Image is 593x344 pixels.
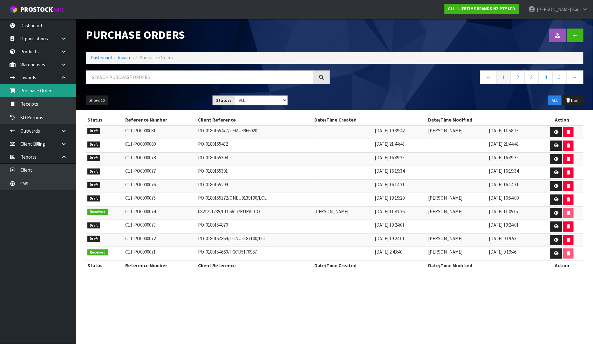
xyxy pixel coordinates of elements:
span: [DATE] 21:44:43 [375,141,405,147]
td: PO-0180155301 [196,166,312,180]
span: [DATE] 19:19:20 [375,195,405,201]
a: 5 [553,70,567,84]
span: ProStock [20,5,53,14]
td: C11-PO0000078 [124,152,197,166]
th: Date/Time Modified [427,115,541,125]
td: C11-PO0000075 [124,193,197,207]
span: Draft [87,195,100,202]
td: C11-PO0000081 [124,125,197,139]
span: [DATE] 11:43:36 [375,208,405,215]
span: Draft [87,182,100,188]
a: Dashboard [91,55,112,61]
td: C11-PO0000073 [124,220,197,234]
span: [DATE] 16:14:31 [489,182,519,188]
button: Trash [562,96,583,106]
th: Action [541,260,583,270]
button: Show: 10 [86,96,108,106]
th: Client Reference [196,260,312,270]
a: Inwards [118,55,134,61]
button: ALL [549,96,562,106]
td: C11-PO0000074 [124,206,197,220]
td: C11-PO0000076 [124,179,197,193]
td: PO-0180155477/TEMU3966020 [196,125,312,139]
strong: C11 - LIFETIME BRANDS NZ PTY LTD [448,6,515,11]
th: Date/Time Created [313,115,427,125]
span: Received [87,249,108,256]
h1: Purchase Orders [86,29,330,41]
strong: Status: [216,98,231,103]
span: [DATE] 16:54:00 [489,195,519,201]
span: [PERSON_NAME] [537,6,571,12]
td: C11-PO0000077 [124,166,197,180]
a: → [567,70,583,84]
span: Kaur [572,6,581,12]
span: Draft [87,169,100,175]
span: Draft [87,222,100,229]
th: Date/Time Modified [427,260,541,270]
span: [DATE] 21:44:43 [489,141,519,147]
td: C11-PO0000080 [124,139,197,153]
span: [PERSON_NAME] [428,235,463,241]
span: [DATE] 11:58:13 [489,128,519,134]
span: [DATE] 16:19:34 [489,168,519,174]
a: 2 [511,70,525,84]
span: [DATE] 11:05:07 [489,208,519,215]
img: cube-alt.png [10,5,17,13]
a: C11 - LIFETIME BRANDS NZ PTY LTD [445,4,519,14]
span: [DATE] 2:43:40 [375,249,403,255]
span: [PERSON_NAME] [428,249,463,255]
span: [DATE] 9:19:53 [489,235,517,241]
td: C11-PO0000072 [124,233,197,247]
span: [DATE] 9:19:46 [489,249,517,255]
td: PO-0180155299 [196,179,312,193]
span: [DATE] 16:14:31 [375,182,405,188]
nav: Page navigation [339,70,583,86]
span: [DATE] 16:19:34 [375,168,405,174]
span: Draft [87,142,100,148]
td: PO-0180155304 [196,152,312,166]
span: Purchase Orders [140,55,173,61]
span: [DATE] 19:24:01 [375,222,405,228]
td: PO-0180155172/ONEU9139190/LCL [196,193,312,207]
th: Status [86,115,124,125]
span: Received [87,209,108,215]
small: WMS [54,7,64,13]
span: [PERSON_NAME] [428,195,463,201]
a: 4 [539,70,553,84]
a: ← [480,70,497,84]
span: [DATE] 19:24:01 [489,222,519,228]
a: 3 [525,70,539,84]
td: PO-0180154870 [196,220,312,234]
span: [DATE] 16:49:35 [489,155,519,161]
td: PO-0180154660/TGCU5170987 [196,247,312,261]
td: C11-PO0000071 [124,247,197,261]
span: [PERSON_NAME] [428,128,463,134]
span: Draft [87,128,100,134]
a: 1 [497,70,511,84]
th: Action [541,115,583,125]
th: Reference Number [124,260,197,270]
span: Draft [87,155,100,161]
td: PO-0180155432 [196,139,312,153]
th: Reference Number [124,115,197,125]
input: Search purchase orders [86,70,313,84]
th: Date/Time Created [313,260,427,270]
span: [DATE] 19:24:01 [375,235,405,241]
span: [DATE] 16:49:35 [375,155,405,161]
span: [DATE] 19:39:42 [375,128,405,134]
th: Status [86,260,124,270]
span: [PERSON_NAME] [314,208,349,215]
span: [PERSON_NAME] [428,208,463,215]
td: 0821221735/PU-6617/RURALCO [196,206,312,220]
td: PO-0180154869/TCNU5187100/LCL [196,233,312,247]
span: Draft [87,236,100,242]
th: Client Reference [196,115,312,125]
